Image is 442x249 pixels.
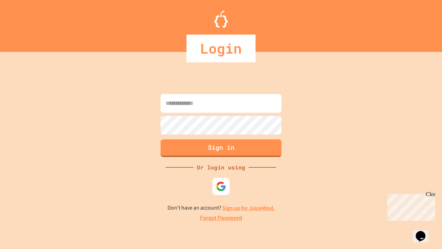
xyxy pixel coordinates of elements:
a: Forgot Password [200,214,242,222]
div: Login [186,35,256,62]
div: Chat with us now!Close [3,3,48,44]
div: Or login using [193,163,249,172]
img: google-icon.svg [216,181,226,192]
a: Sign up for JuiceMind. [222,204,275,212]
iframe: chat widget [385,191,435,221]
iframe: chat widget [413,221,435,242]
button: Sign in [161,139,281,157]
p: Don't have an account? [167,204,275,212]
img: Logo.svg [214,10,228,28]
